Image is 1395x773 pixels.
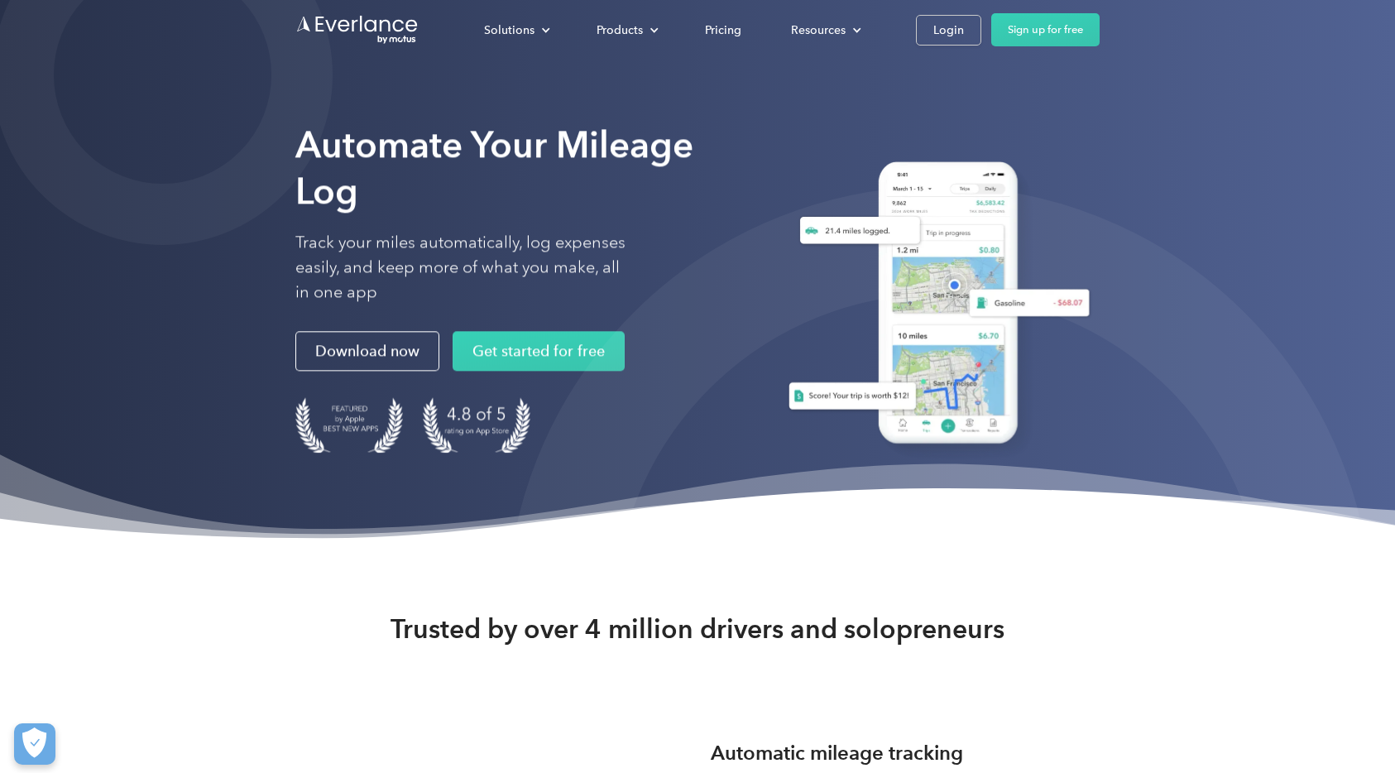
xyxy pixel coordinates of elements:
strong: Trusted by over 4 million drivers and solopreneurs [391,612,1004,646]
div: Resources [774,15,875,44]
div: Pricing [705,19,741,40]
div: Resources [791,19,846,40]
a: Get started for free [453,332,625,372]
a: Download now [295,332,439,372]
a: Pricing [688,15,758,44]
div: Products [580,15,672,44]
img: Badge for Featured by Apple Best New Apps [295,398,403,454]
img: Everlance, mileage tracker app, expense tracking app [769,149,1100,463]
a: Go to homepage [295,14,419,46]
h3: Automatic mileage tracking [711,738,963,768]
div: Login [933,19,964,40]
img: 4.9 out of 5 stars on the app store [423,398,530,454]
p: Track your miles automatically, log expenses easily, and keep more of what you make, all in one app [295,231,626,305]
strong: Automate Your Mileage Log [295,122,693,213]
a: Login [916,14,981,45]
div: Solutions [467,15,563,44]
div: Solutions [484,19,535,40]
a: Sign up for free [991,13,1100,46]
button: Cookies Settings [14,723,55,765]
div: Products [597,19,643,40]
